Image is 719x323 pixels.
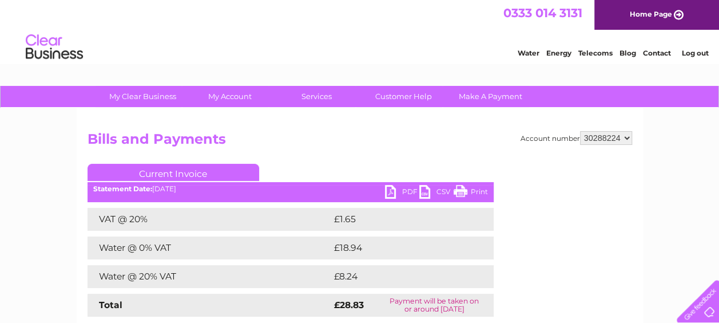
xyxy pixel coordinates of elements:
a: Make A Payment [443,86,538,107]
b: Statement Date: [93,184,152,193]
a: Log out [681,49,708,57]
a: 0333 014 3131 [503,6,582,20]
a: My Account [182,86,277,107]
img: logo.png [25,30,84,65]
strong: £28.83 [334,300,364,310]
div: [DATE] [88,185,494,193]
a: Print [454,185,488,202]
div: Clear Business is a trading name of Verastar Limited (registered in [GEOGRAPHIC_DATA] No. 3667643... [90,6,630,56]
a: Current Invoice [88,164,259,181]
td: £18.94 [331,237,470,259]
a: Blog [619,49,636,57]
a: PDF [385,185,419,202]
a: Energy [546,49,571,57]
a: Contact [643,49,671,57]
td: £1.65 [331,208,466,231]
div: Account number [521,131,632,145]
strong: Total [99,300,122,310]
h2: Bills and Payments [88,131,632,153]
a: CSV [419,185,454,202]
a: Services [269,86,364,107]
td: Water @ 20% VAT [88,265,331,288]
a: Customer Help [356,86,451,107]
a: My Clear Business [96,86,190,107]
a: Water [518,49,539,57]
td: Payment will be taken on or around [DATE] [375,294,494,317]
td: Water @ 0% VAT [88,237,331,259]
a: Telecoms [578,49,613,57]
td: VAT @ 20% [88,208,331,231]
td: £8.24 [331,265,467,288]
